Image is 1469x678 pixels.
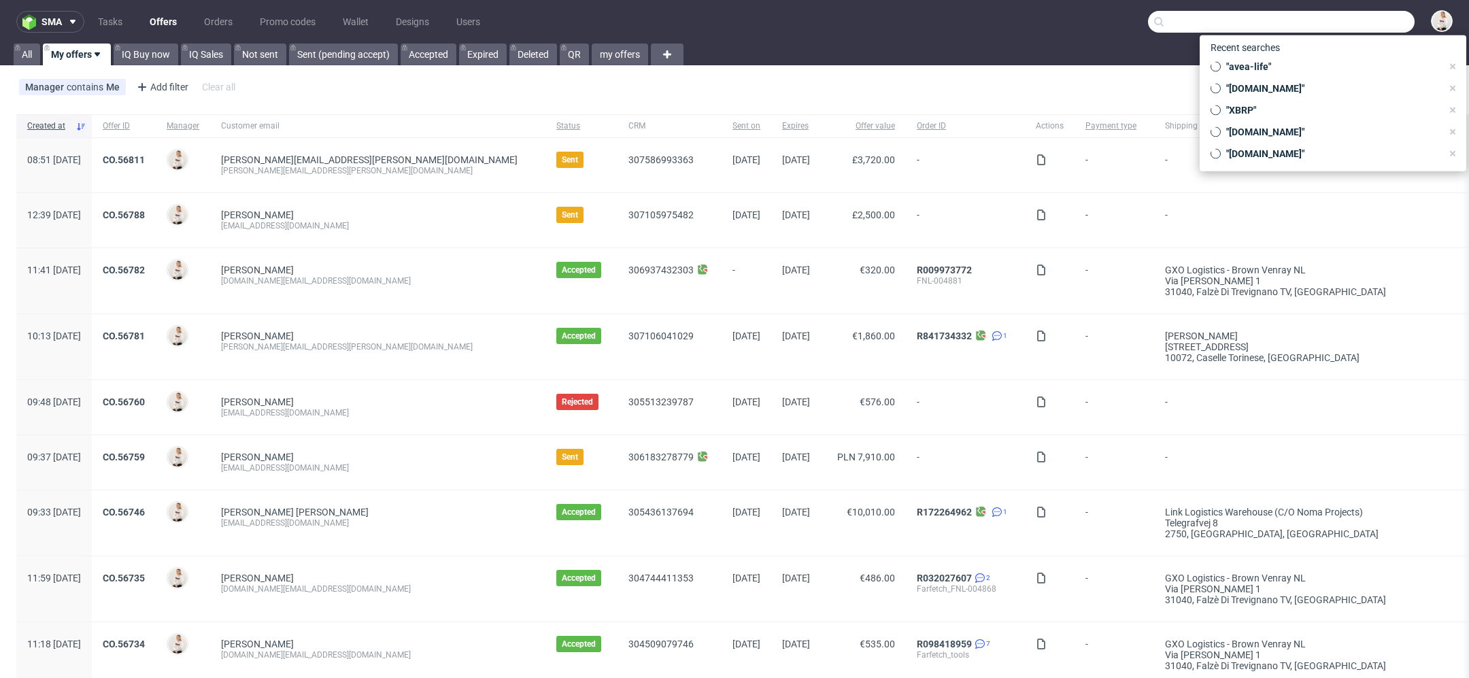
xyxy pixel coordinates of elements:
[1165,573,1466,583] div: GXO Logistics - Brown Venray NL
[628,330,694,341] a: 307106041029
[1165,396,1466,418] span: -
[917,330,972,341] a: R841734332
[1432,12,1451,31] img: Mari Fok
[221,583,535,594] div: [DOMAIN_NAME][EMAIL_ADDRESS][DOMAIN_NAME]
[628,265,694,275] a: 306937432303
[986,639,990,649] span: 7
[782,120,810,132] span: Expires
[1165,275,1466,286] div: via [PERSON_NAME] 1
[234,44,286,65] a: Not sent
[27,120,70,132] span: Created at
[1165,154,1466,176] span: -
[1165,594,1466,605] div: 31040, Falzè di Trevignano TV , [GEOGRAPHIC_DATA]
[14,44,40,65] a: All
[986,573,990,583] span: 2
[917,265,972,275] a: R009973772
[27,209,81,220] span: 12:39 [DATE]
[1085,573,1143,605] span: -
[1085,120,1143,132] span: Payment type
[103,507,145,518] a: CO.56746
[103,573,145,583] a: CO.56735
[917,209,1014,231] span: -
[221,507,369,518] a: [PERSON_NAME] [PERSON_NAME]
[221,341,535,352] div: [PERSON_NAME][EMAIL_ADDRESS][PERSON_NAME][DOMAIN_NAME]
[221,452,294,462] a: [PERSON_NAME]
[917,583,1014,594] div: Farfetch_FNL-004868
[103,209,145,220] a: CO.56788
[103,639,145,649] a: CO.56734
[732,265,760,297] span: -
[782,639,810,649] span: [DATE]
[560,44,589,65] a: QR
[1085,265,1143,297] span: -
[221,407,535,418] div: [EMAIL_ADDRESS][DOMAIN_NAME]
[90,11,131,33] a: Tasks
[103,396,145,407] a: CO.56760
[562,209,578,220] span: Sent
[732,573,760,583] span: [DATE]
[782,507,810,518] span: [DATE]
[41,17,62,27] span: sma
[628,209,694,220] a: 307105975482
[847,507,895,518] span: €10,010.00
[221,518,535,528] div: [EMAIL_ADDRESS][DOMAIN_NAME]
[562,639,596,649] span: Accepted
[1165,507,1466,518] div: Link Logistics Warehouse (c/o Noma Projects)
[562,573,596,583] span: Accepted
[221,330,294,341] a: [PERSON_NAME]
[141,11,185,33] a: Offers
[199,78,238,97] div: Clear all
[917,639,972,649] a: R098418959
[1165,452,1466,473] span: -
[168,205,187,224] img: Mari Fok
[1085,452,1143,473] span: -
[27,507,81,518] span: 09:33 [DATE]
[1085,396,1143,418] span: -
[989,330,1007,341] a: 1
[860,639,895,649] span: €535.00
[628,154,694,165] a: 307586993363
[27,639,81,649] span: 11:18 [DATE]
[1165,660,1466,671] div: 31040, Falzè di Trevignano TV , [GEOGRAPHIC_DATA]
[989,507,1007,518] a: 1
[562,265,596,275] span: Accepted
[459,44,507,65] a: Expired
[448,11,488,33] a: Users
[917,507,972,518] a: R172264962
[1085,639,1143,671] span: -
[860,265,895,275] span: €320.00
[732,154,760,165] span: [DATE]
[168,447,187,467] img: Mari Fok
[628,573,694,583] a: 304744411353
[25,82,67,92] span: Manager
[221,154,518,165] span: [PERSON_NAME][EMAIL_ADDRESS][PERSON_NAME][DOMAIN_NAME]
[168,260,187,279] img: Mari Fok
[917,120,1014,132] span: Order ID
[972,639,990,649] a: 7
[1165,518,1466,528] div: Telegrafvej 8
[167,120,199,132] span: Manager
[67,82,106,92] span: contains
[103,154,145,165] a: CO.56811
[103,452,145,462] a: CO.56759
[562,507,596,518] span: Accepted
[43,44,111,65] a: My offers
[732,452,760,462] span: [DATE]
[27,396,81,407] span: 09:48 [DATE]
[917,275,1014,286] div: FNL-004881
[252,11,324,33] a: Promo codes
[1165,330,1466,341] div: [PERSON_NAME]
[732,507,760,518] span: [DATE]
[592,44,648,65] a: my offers
[1165,639,1466,649] div: GXO Logistics - Brown Venray NL
[860,573,895,583] span: €486.00
[168,634,187,654] img: Mari Fok
[196,11,241,33] a: Orders
[782,209,810,220] span: [DATE]
[1221,60,1442,73] span: "avea-life"
[860,396,895,407] span: €576.00
[221,396,294,407] a: [PERSON_NAME]
[221,220,535,231] div: [EMAIL_ADDRESS][DOMAIN_NAME]
[168,150,187,169] img: Mari Fok
[1036,120,1064,132] span: Actions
